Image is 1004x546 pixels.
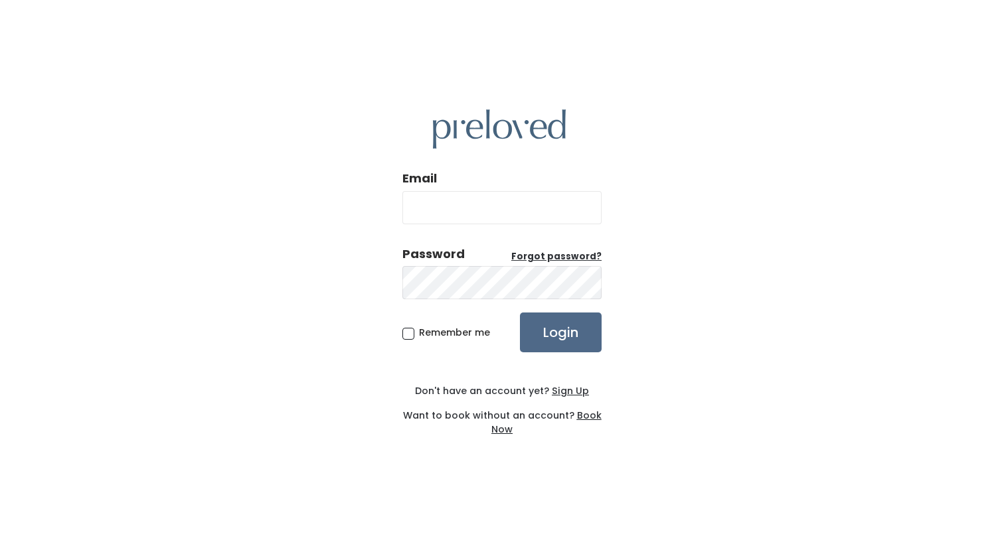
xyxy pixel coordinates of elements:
[419,326,490,339] span: Remember me
[402,384,602,398] div: Don't have an account yet?
[552,384,589,397] u: Sign Up
[549,384,589,397] a: Sign Up
[402,170,437,187] label: Email
[402,245,465,263] div: Password
[511,250,602,263] u: Forgot password?
[491,409,602,436] a: Book Now
[402,398,602,437] div: Want to book without an account?
[511,250,602,263] a: Forgot password?
[520,312,602,352] input: Login
[433,109,566,149] img: preloved logo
